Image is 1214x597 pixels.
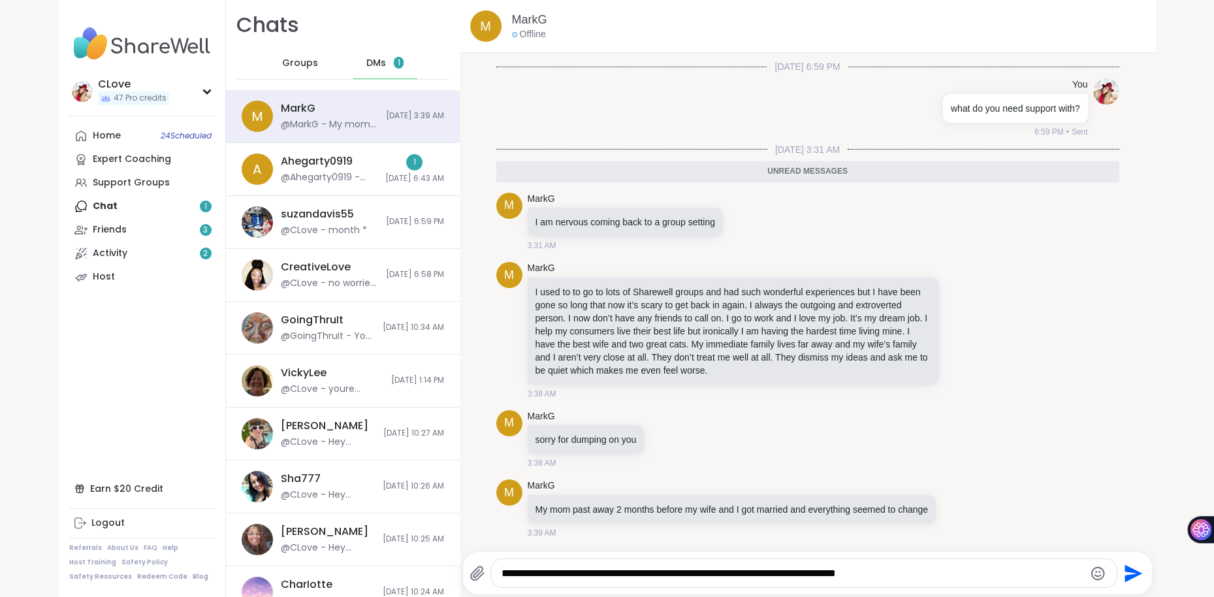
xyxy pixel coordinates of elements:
[161,131,212,141] span: 24 Scheduled
[281,313,343,327] div: GoingThruIt
[93,247,127,260] div: Activity
[251,106,263,126] span: M
[281,472,321,486] div: Sha777
[535,503,929,516] p: My mom past away 2 months before my wife and I got married and everything seemed to change
[69,265,215,289] a: Host
[203,225,208,236] span: 3
[91,517,125,530] div: Logout
[386,269,444,280] span: [DATE] 6:58 PM
[1072,126,1088,138] span: Sent
[93,176,170,189] div: Support Groups
[504,484,514,502] span: M
[512,28,546,41] div: Offline
[281,419,368,433] div: [PERSON_NAME]
[137,572,187,581] a: Redeem Code
[1090,566,1106,581] button: Emoji picker
[504,266,514,284] span: M
[1034,126,1064,138] span: 6:59 PM
[69,21,215,67] img: ShareWell Nav Logo
[528,457,556,469] span: 3:38 AM
[398,57,400,69] span: 1
[528,262,555,275] a: MarkG
[242,418,273,449] img: https://sharewell-space-live.sfo3.digitaloceanspaces.com/user-generated/3bf5b473-6236-4210-9da2-3...
[512,12,547,28] a: MarkG
[535,216,715,229] p: I am nervous coming back to a group setting
[528,410,555,423] a: MarkG
[281,577,332,592] div: CharIotte
[281,524,368,539] div: [PERSON_NAME]
[121,558,168,567] a: Safety Policy
[406,154,423,170] div: 1
[69,148,215,171] a: Expert Coaching
[281,171,377,184] div: @Ahegarty0919 - Thanks
[69,511,215,535] a: Logout
[504,414,514,432] span: M
[281,118,378,131] div: @MarkG - My mom past away 2 months before my wife and I got married and everything seemed to change
[528,240,556,251] span: 3:31 AM
[93,223,127,236] div: Friends
[366,57,386,70] span: DMs
[69,477,215,500] div: Earn $20 Credit
[383,322,444,333] span: [DATE] 10:34 AM
[383,534,444,545] span: [DATE] 10:25 AM
[951,102,1080,115] p: what do you need support with?
[1117,558,1147,588] button: Send
[767,60,848,73] span: [DATE] 6:59 PM
[281,366,327,380] div: VickyLee
[69,242,215,265] a: Activity2
[504,197,514,214] span: M
[1066,126,1069,138] span: •
[535,285,931,377] p: I used to to go to lots of Sharewell groups and had such wonderful experiences but I have been go...
[281,154,353,169] div: Ahegarty0919
[242,312,273,344] img: https://sharewell-space-live.sfo3.digitaloceanspaces.com/user-generated/48fc4fc7-d9bc-4228-993b-a...
[93,129,121,142] div: Home
[281,489,375,502] div: @CLove - Hey checking in to see how you are and I wanted to share this in case you wanted to come...
[528,479,555,492] a: MarkG
[281,224,367,237] div: @CLove - month *
[69,124,215,148] a: Home24Scheduled
[528,388,556,400] span: 3:38 AM
[98,77,169,91] div: CLove
[242,365,273,396] img: https://sharewell-space-live.sfo3.digitaloceanspaces.com/user-generated/85e3c16b-80b4-478d-aca4-5...
[496,161,1119,182] div: Unread messages
[281,436,375,449] div: @CLove - Hey checking in to see how you are and I wanted to share this in case you wanted to come...
[203,248,208,259] span: 2
[242,206,273,238] img: https://sharewell-space-live.sfo3.digitaloceanspaces.com/user-generated/b29d3971-d29c-45de-9377-2...
[281,383,383,396] div: @CLove - youre welcome ! make sure to register so you get the prep emails ! looking forward to ha...
[391,375,444,386] span: [DATE] 1:14 PM
[163,543,178,553] a: Help
[281,101,315,116] div: MarkG
[1093,78,1119,105] img: https://sharewell-space-live.sfo3.digitaloceanspaces.com/user-generated/380e89db-2a5e-43fa-ad13-d...
[767,143,848,156] span: [DATE] 3:31 AM
[242,259,273,291] img: https://sharewell-space-live.sfo3.digitaloceanspaces.com/user-generated/491e05f8-1e23-4aea-9931-7...
[281,277,378,290] div: @CLove - no worries i forget to look in here too ! yes im hosting 2 rage circles for women this m...
[386,216,444,227] span: [DATE] 6:59 PM
[535,433,637,446] p: sorry for dumping on you
[69,558,116,567] a: Host Training
[69,171,215,195] a: Support Groups
[1072,78,1088,91] h4: You
[242,524,273,555] img: https://sharewell-space-live.sfo3.digitaloceanspaces.com/user-generated/b4db5fd9-4c5d-46c7-b8e5-d...
[253,159,261,179] span: A
[385,173,444,184] span: [DATE] 6:43 AM
[193,572,208,581] a: Blog
[502,567,1083,580] textarea: Type your message
[383,481,444,492] span: [DATE] 10:26 AM
[242,471,273,502] img: https://sharewell-space-live.sfo3.digitaloceanspaces.com/user-generated/2b4fa20f-2a21-4975-8c80-8...
[69,543,102,553] a: Referrals
[93,270,115,283] div: Host
[93,153,171,166] div: Expert Coaching
[72,81,93,102] img: CLove
[69,572,132,581] a: Safety Resources
[144,543,157,553] a: FAQ
[528,527,556,539] span: 3:39 AM
[281,541,375,555] div: @CLove - Hey checking in to see how you are and I wanted to share this in case you wanted to come...
[282,57,318,70] span: Groups
[69,218,215,242] a: Friends3
[383,428,444,439] span: [DATE] 10:27 AM
[281,330,375,343] div: @GoingThruIt - You did fabulous! I would have helped more had my APD ([MEDICAL_DATA]) and the lag...
[281,260,351,274] div: CreativeLove
[528,193,555,206] a: MarkG
[386,110,444,121] span: [DATE] 3:39 AM
[480,16,491,36] span: M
